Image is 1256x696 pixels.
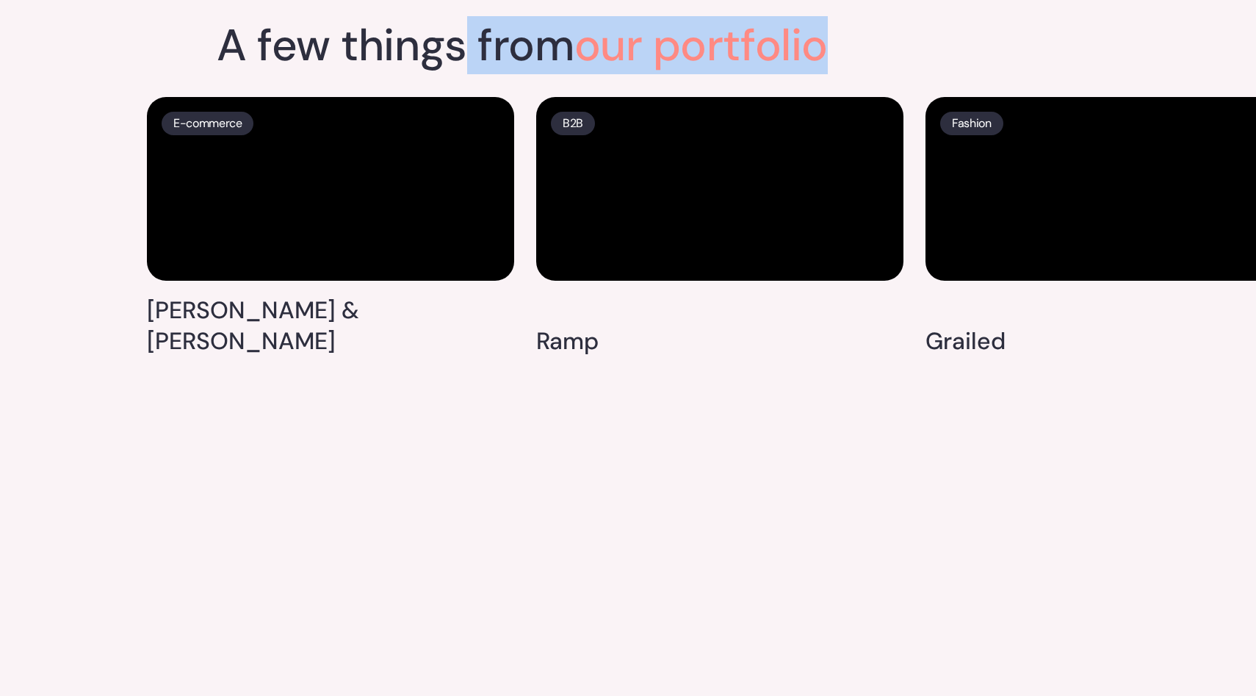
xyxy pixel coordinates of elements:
h4: [PERSON_NAME] & [PERSON_NAME] [147,295,514,356]
span: our portfolio [574,16,828,74]
h4: Grailed [925,326,1006,357]
p: E-commerce [173,113,242,134]
p: B2B [563,113,583,134]
h2: A few things from [217,24,828,68]
p: Fashion [952,113,992,134]
h4: Ramp [536,326,599,357]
